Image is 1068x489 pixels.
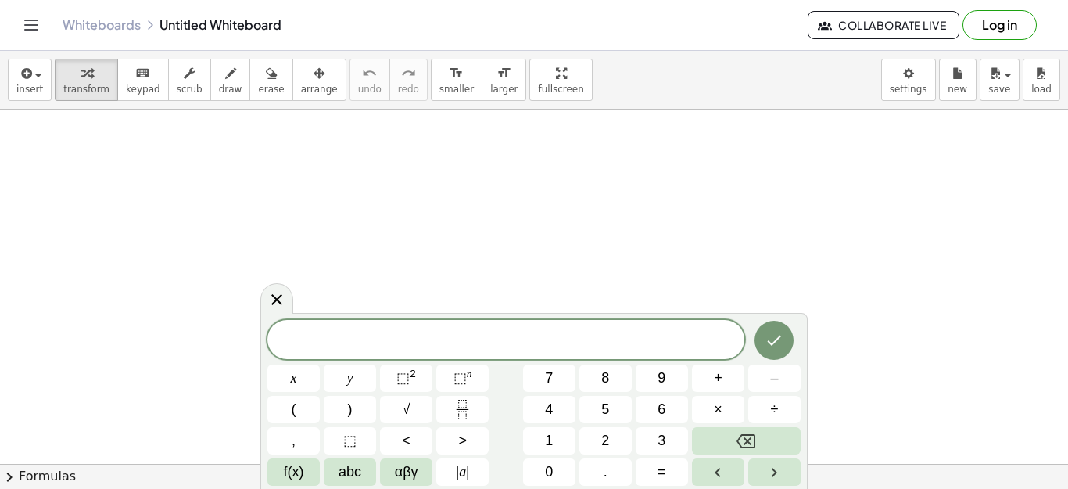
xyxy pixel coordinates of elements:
[117,59,169,101] button: keyboardkeypad
[63,84,109,95] span: transform
[324,365,376,392] button: y
[771,399,779,420] span: ÷
[658,462,666,483] span: =
[754,321,794,360] button: Done
[343,430,357,451] span: ⬚
[1023,59,1060,101] button: load
[601,430,609,451] span: 2
[545,368,553,389] span: 7
[249,59,292,101] button: erase
[962,10,1037,40] button: Log in
[523,427,575,455] button: 1
[748,365,801,392] button: Minus
[301,84,338,95] span: arrange
[692,365,744,392] button: Plus
[292,430,296,451] span: ,
[604,462,607,483] span: .
[636,396,688,423] button: 6
[770,368,778,389] span: –
[466,464,469,480] span: |
[601,399,609,420] span: 5
[496,64,511,83] i: format_size
[453,370,467,386] span: ⬚
[579,396,632,423] button: 5
[636,365,688,392] button: 9
[168,59,211,101] button: scrub
[135,64,150,83] i: keyboard
[658,399,665,420] span: 6
[324,427,376,455] button: Placeholder
[538,84,583,95] span: fullscreen
[948,84,967,95] span: new
[210,59,251,101] button: draw
[439,84,474,95] span: smaller
[523,365,575,392] button: 7
[19,13,44,38] button: Toggle navigation
[636,458,688,486] button: Equals
[402,430,410,451] span: <
[292,399,296,420] span: (
[267,396,320,423] button: (
[398,84,419,95] span: redo
[389,59,428,101] button: redoredo
[362,64,377,83] i: undo
[431,59,482,101] button: format_sizesmaller
[339,462,361,483] span: abc
[177,84,202,95] span: scrub
[658,368,665,389] span: 9
[988,84,1010,95] span: save
[8,59,52,101] button: insert
[324,458,376,486] button: Alphabet
[380,365,432,392] button: Squared
[380,427,432,455] button: Less than
[714,399,722,420] span: ×
[692,396,744,423] button: Times
[658,430,665,451] span: 3
[579,427,632,455] button: 2
[380,396,432,423] button: Square root
[436,427,489,455] button: Greater than
[457,464,460,480] span: |
[980,59,1020,101] button: save
[482,59,526,101] button: format_sizelarger
[436,396,489,423] button: Fraction
[545,462,553,483] span: 0
[467,368,472,379] sup: n
[380,458,432,486] button: Greek alphabet
[267,458,320,486] button: Functions
[55,59,118,101] button: transform
[403,399,410,420] span: √
[714,368,722,389] span: +
[1031,84,1052,95] span: load
[349,59,390,101] button: undoundo
[523,458,575,486] button: 0
[219,84,242,95] span: draw
[358,84,382,95] span: undo
[748,396,801,423] button: Divide
[267,365,320,392] button: x
[324,396,376,423] button: )
[292,59,346,101] button: arrange
[748,458,801,486] button: Right arrow
[808,11,959,39] button: Collaborate Live
[410,368,416,379] sup: 2
[545,430,553,451] span: 1
[939,59,977,101] button: new
[523,396,575,423] button: 4
[436,458,489,486] button: Absolute value
[692,458,744,486] button: Left arrow
[636,427,688,455] button: 3
[890,84,927,95] span: settings
[258,84,284,95] span: erase
[821,18,946,32] span: Collaborate Live
[601,368,609,389] span: 8
[490,84,518,95] span: larger
[449,64,464,83] i: format_size
[267,427,320,455] button: ,
[529,59,592,101] button: fullscreen
[63,17,141,33] a: Whiteboards
[348,399,353,420] span: )
[396,370,410,386] span: ⬚
[436,365,489,392] button: Superscript
[401,64,416,83] i: redo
